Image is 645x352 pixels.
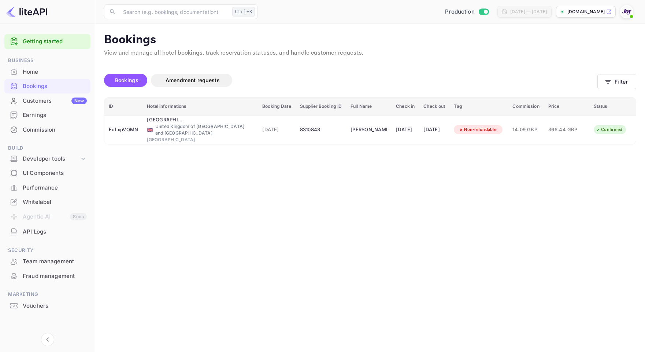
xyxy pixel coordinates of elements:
[454,125,501,134] div: Non-refundable
[23,169,87,177] div: UI Components
[166,77,220,83] span: Amendment requests
[232,7,255,16] div: Ctrl+K
[4,299,90,313] div: Vouchers
[4,246,90,254] span: Security
[4,195,90,209] div: Whitelabel
[508,98,544,115] th: Commission
[41,333,54,346] button: Collapse navigation
[4,153,90,165] div: Developer tools
[589,98,636,115] th: Status
[262,126,291,134] span: [DATE]
[23,302,87,310] div: Vouchers
[109,124,138,136] div: FuLxpVOMN
[396,124,415,136] div: [DATE]
[4,290,90,298] span: Marketing
[296,98,346,115] th: Supplier Booking ID
[4,123,90,136] a: Commission
[147,116,184,124] div: Holiday Inn Oxford, an IHG Hotel
[4,94,90,108] div: CustomersNew
[104,49,636,58] p: View and manage all hotel bookings, track reservation statuses, and handle customer requests.
[23,37,87,46] a: Getting started
[548,126,585,134] span: 366.44 GBP
[4,254,90,268] a: Team management
[4,181,90,194] a: Performance
[23,198,87,206] div: Whitelabel
[4,195,90,209] a: Whitelabel
[119,4,229,19] input: Search (e.g. bookings, documentation)
[147,136,253,143] div: [GEOGRAPHIC_DATA]
[510,8,547,15] div: [DATE] — [DATE]
[591,125,627,134] div: Confirmed
[23,272,87,280] div: Fraud management
[104,33,636,47] p: Bookings
[4,269,90,283] a: Fraud management
[23,68,87,76] div: Home
[23,184,87,192] div: Performance
[23,155,79,163] div: Developer tools
[115,77,138,83] span: Bookings
[392,98,419,115] th: Check in
[258,98,296,115] th: Booking Date
[147,128,153,132] span: United Kingdom of Great Britain and Northern Ireland
[71,98,87,104] div: New
[423,124,445,136] div: [DATE]
[23,228,87,236] div: API Logs
[23,97,87,105] div: Customers
[597,74,636,89] button: Filter
[104,74,597,87] div: account-settings tabs
[4,181,90,195] div: Performance
[4,94,90,107] a: CustomersNew
[4,225,90,239] div: API Logs
[147,123,253,136] div: United Kingdom of [GEOGRAPHIC_DATA] and [GEOGRAPHIC_DATA]
[4,34,90,49] div: Getting started
[4,65,90,79] div: Home
[4,56,90,65] span: Business
[346,98,392,115] th: Full Name
[4,65,90,78] a: Home
[23,82,87,91] div: Bookings
[142,98,258,115] th: Hotel informations
[4,108,90,122] a: Earnings
[23,257,87,266] div: Team management
[351,124,387,136] div: Andrew Joseph
[104,98,142,115] th: ID
[4,225,90,238] a: API Logs
[512,126,539,134] span: 14.09 GBP
[4,79,90,93] a: Bookings
[621,6,633,18] img: With Joy
[23,111,87,120] div: Earnings
[449,98,508,115] th: Tag
[300,124,342,136] div: 8310843
[6,6,47,18] img: LiteAPI logo
[419,98,449,115] th: Check out
[4,123,90,137] div: Commission
[544,98,589,115] th: Price
[23,126,87,134] div: Commission
[567,8,605,15] p: [DOMAIN_NAME]
[4,144,90,152] span: Build
[104,98,636,144] table: booking table
[4,299,90,312] a: Vouchers
[445,8,475,16] span: Production
[442,8,492,16] div: Switch to Sandbox mode
[4,166,90,180] div: UI Components
[4,269,90,283] div: Fraud management
[4,166,90,180] a: UI Components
